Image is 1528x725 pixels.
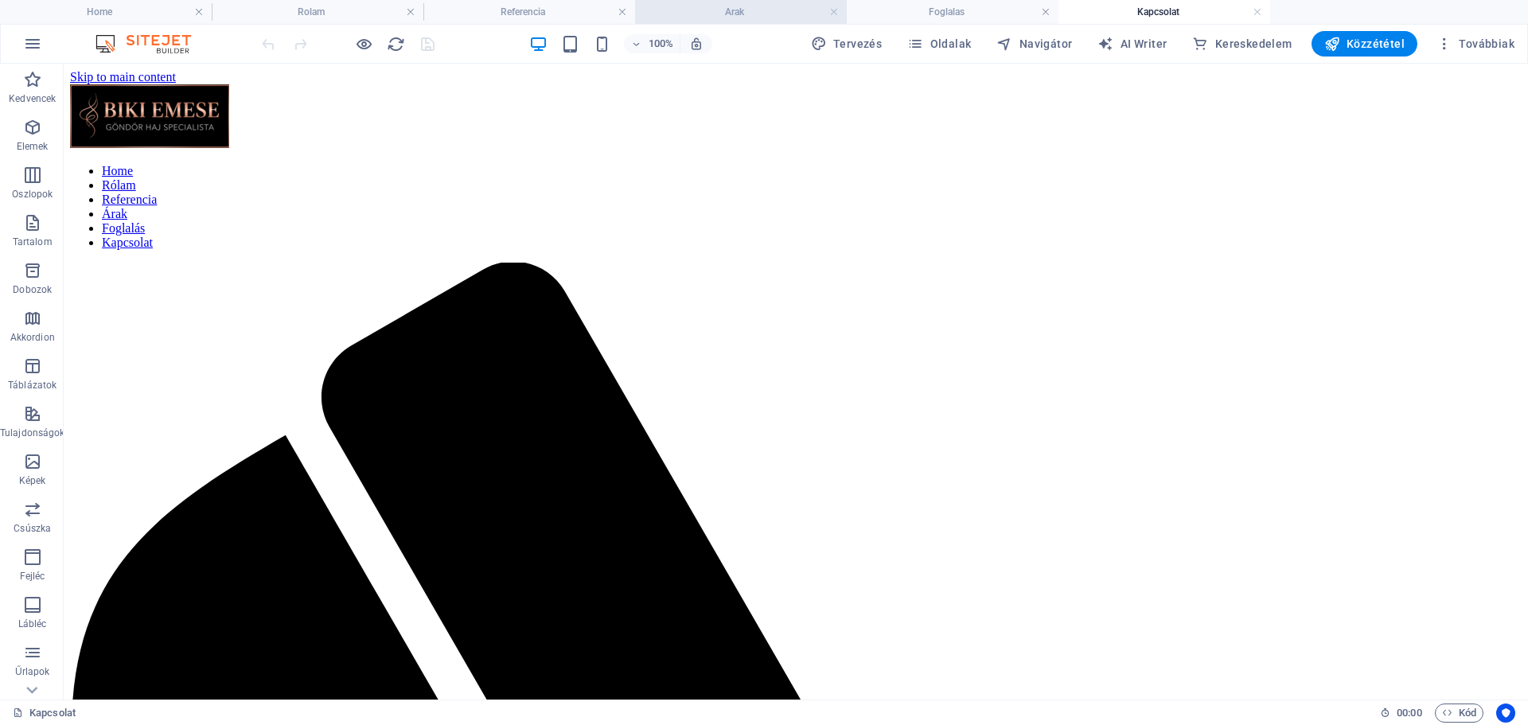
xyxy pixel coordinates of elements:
[8,379,57,392] p: Táblázatok
[423,3,635,21] h4: Referencia
[1097,36,1167,52] span: AI Writer
[13,236,53,248] p: Tartalom
[17,140,49,153] p: Elemek
[20,570,45,583] p: Fejléc
[15,665,49,678] p: Űrlapok
[805,31,889,57] button: Tervezés
[6,6,112,20] a: Skip to main content
[1058,3,1270,21] h4: Kapcsolat
[1496,704,1515,723] button: Usercentrics
[1312,31,1417,57] button: Közzététel
[92,34,211,53] img: Editor Logo
[10,331,55,344] p: Akkordion
[19,474,46,487] p: Képek
[901,31,977,57] button: Oldalak
[996,36,1072,52] span: Navigátor
[1192,36,1292,52] span: Kereskedelem
[907,36,971,52] span: Oldalak
[1380,704,1422,723] h6: Munkamenet idő
[12,188,53,201] p: Oszlopok
[1408,707,1410,719] span: :
[648,34,673,53] h6: 100%
[14,522,51,535] p: Csúszka
[18,618,47,630] p: Lábléc
[354,34,373,53] button: Kattintson ide az előnézeti módból való kilépéshez és a szerkesztés folytatásához
[990,31,1078,57] button: Navigátor
[847,3,1058,21] h4: Foglalas
[1436,36,1514,52] span: Továbbiak
[811,36,883,52] span: Tervezés
[1091,31,1173,57] button: AI Writer
[1186,31,1298,57] button: Kereskedelem
[1435,704,1483,723] button: Kód
[1430,31,1521,57] button: Továbbiak
[689,37,704,51] i: Átméretezés esetén automatikusan beállítja a nagyítási szintet a választott eszköznek megfelelően.
[387,35,405,53] i: Weboldal újratöltése
[9,92,56,105] p: Kedvencek
[212,3,423,21] h4: Rolam
[1324,36,1405,52] span: Közzététel
[13,283,52,296] p: Dobozok
[1397,704,1421,723] span: 00 00
[386,34,405,53] button: reload
[635,3,847,21] h4: Arak
[1442,704,1476,723] span: Kód
[13,704,76,723] a: Kattintson a kijelölés megszüntetéséhez. Dupla kattintás az oldalak megnyitásához
[624,34,680,53] button: 100%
